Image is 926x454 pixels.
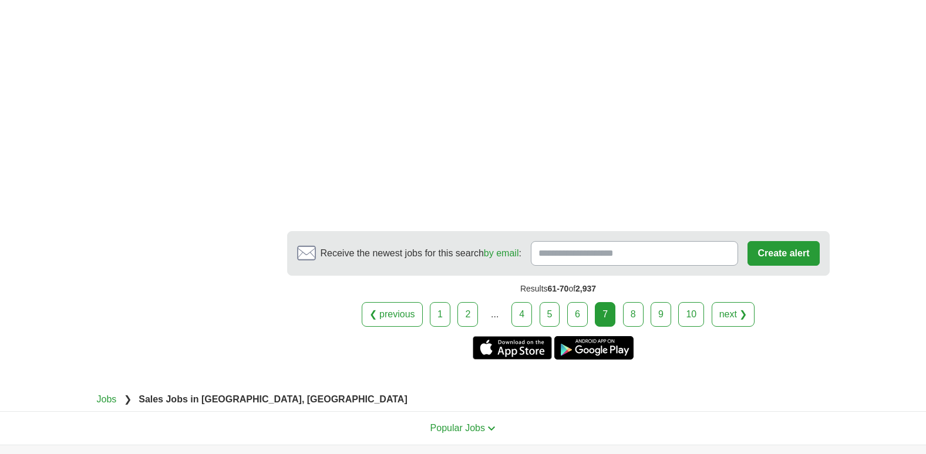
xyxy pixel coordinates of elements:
[430,302,450,327] a: 1
[97,394,117,404] a: Jobs
[595,302,615,327] div: 7
[623,302,644,327] a: 8
[483,303,507,326] div: ...
[651,302,671,327] a: 9
[575,284,596,293] span: 2,937
[457,302,478,327] a: 2
[712,302,755,327] a: next ❯
[473,336,552,360] a: Get the iPhone app
[484,248,519,258] a: by email
[362,302,423,327] a: ❮ previous
[487,426,496,431] img: toggle icon
[548,284,569,293] span: 61-70
[139,394,408,404] strong: Sales Jobs in [GEOGRAPHIC_DATA], [GEOGRAPHIC_DATA]
[540,302,560,327] a: 5
[747,241,819,266] button: Create alert
[287,276,830,302] div: Results of
[124,394,132,404] span: ❯
[554,336,634,360] a: Get the Android app
[321,246,521,260] span: Receive the newest jobs for this search :
[678,302,704,327] a: 10
[567,302,588,327] a: 6
[511,302,532,327] a: 4
[430,423,485,433] span: Popular Jobs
